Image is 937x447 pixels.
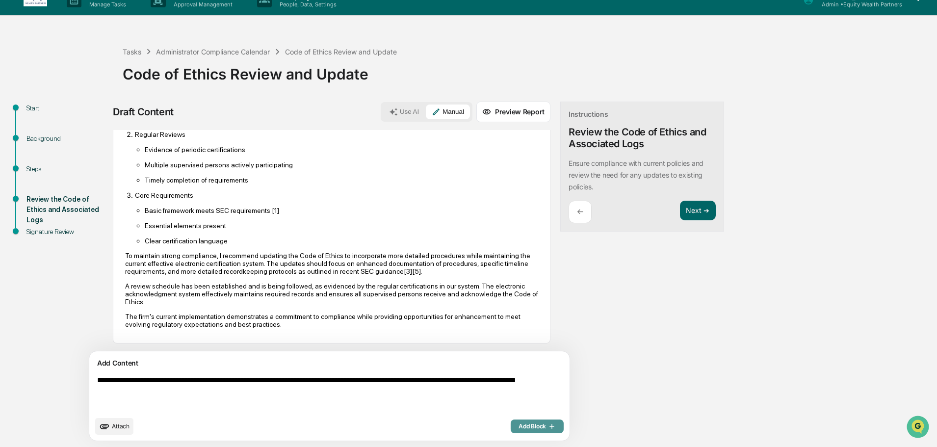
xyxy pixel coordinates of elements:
[145,222,538,230] p: Essential elements present
[145,207,538,214] p: Basic framework meets SEC requirements [1]
[26,194,107,225] div: Review the Code of Ethics and Associated Logs
[145,161,538,169] p: Multiple supervised persons actively participating
[404,267,421,275] span: [3][5]
[81,124,122,133] span: Attestations
[26,227,107,237] div: Signature Review
[95,418,133,435] button: upload document
[511,420,564,433] button: Add Block
[135,131,538,138] p: Regular Reviews
[123,57,932,83] div: Code of Ethics Review and Update
[569,159,703,191] p: Ensure compliance with current policies and review the need for any updates to existing policies.​
[166,1,237,8] p: Approval Management
[20,124,63,133] span: Preclearance
[10,21,179,36] p: How can we help?
[67,120,126,137] a: 🗄️Attestations
[167,78,179,90] button: Start new chat
[814,1,902,8] p: Admin • Equity Wealth Partners
[145,176,538,184] p: Timely completion of requirements
[519,422,556,430] span: Add Block
[6,120,67,137] a: 🖐️Preclearance
[125,252,538,275] p: To maintain strong compliance, I recommend updating the Code of Ethics to incorporate more detail...
[81,1,131,8] p: Manage Tasks
[577,207,583,216] p: ←
[10,125,18,132] div: 🖐️
[26,45,162,55] input: Clear
[69,166,119,174] a: Powered byPylon
[156,48,270,56] div: Administrator Compliance Calendar
[125,313,538,328] p: The firm's current implementation demonstrates a commitment to compliance while providing opportu...
[98,166,119,174] span: Pylon
[476,102,550,122] button: Preview Report
[680,201,716,221] button: Next ➔
[383,105,425,119] button: Use AI
[145,146,538,154] p: Evidence of periodic certifications
[569,110,608,118] div: Instructions
[26,103,107,113] div: Start
[26,133,107,144] div: Background
[71,125,79,132] div: 🗄️
[33,75,161,85] div: Start new chat
[906,415,932,441] iframe: Open customer support
[135,191,538,199] p: Core Requirements
[112,422,130,430] span: Attach
[26,164,107,174] div: Steps
[123,48,141,56] div: Tasks
[20,142,62,152] span: Data Lookup
[426,105,470,119] button: Manual
[113,106,174,118] div: Draft Content
[145,237,538,245] p: Clear certification language
[6,138,66,156] a: 🔎Data Lookup
[125,282,538,306] p: A review schedule has been established and is being followed, as evidenced by the regular certifi...
[285,48,397,56] div: Code of Ethics Review and Update
[10,143,18,151] div: 🔎
[95,357,564,369] div: Add Content
[33,85,128,93] div: We're offline, we'll be back soon
[272,1,341,8] p: People, Data, Settings
[10,75,27,93] img: 1746055101610-c473b297-6a78-478c-a979-82029cc54cd1
[569,126,716,150] div: Review the Code of Ethics and Associated Logs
